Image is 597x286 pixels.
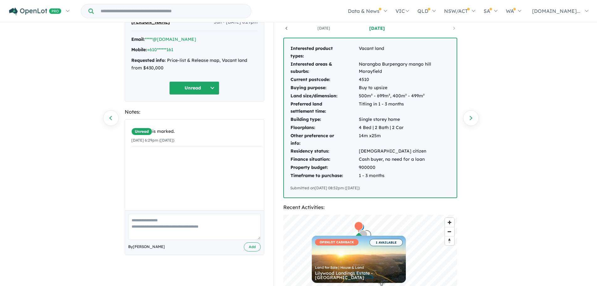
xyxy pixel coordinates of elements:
[169,81,219,95] button: Unread
[131,36,145,42] strong: Email:
[95,4,250,18] input: Try estate name, suburb, builder or developer
[290,76,359,84] td: Current postcode:
[290,92,359,100] td: Land size/dimension:
[131,138,174,143] small: [DATE] 6:29pm ([DATE])
[359,147,450,155] td: [DEMOGRAPHIC_DATA] citizen
[359,164,450,172] td: 900000
[9,8,61,15] img: Openlot PRO Logo White
[359,132,450,148] td: 14m x25m
[359,124,450,132] td: 4 Bed | 2 Bath | 2 Car
[315,266,403,269] div: Land for Sale | House & Land
[290,60,359,76] td: Interested areas & suburbs:
[290,84,359,92] td: Buying purpose:
[532,8,580,14] span: [DOMAIN_NAME]...
[297,25,350,31] a: [DATE]
[359,76,450,84] td: 4510
[354,221,363,233] div: Map marker
[290,116,359,124] td: Building type:
[359,116,450,124] td: Single storey home
[290,164,359,172] td: Property budget:
[445,218,454,227] button: Zoom in
[125,108,264,116] div: Notes:
[359,92,450,100] td: 500m² - 699m², 400m² - 499m²
[290,155,359,164] td: Finance situation:
[359,60,450,76] td: Narangba Burpengary mango hill Morayfield
[315,271,403,280] div: Lilywood Landings Estate - [GEOGRAPHIC_DATA]
[290,132,359,148] td: Other preference or info:
[290,100,359,116] td: Preferred land settlement time:
[290,124,359,132] td: Floorplans:
[290,45,359,60] td: Interested product types:
[131,128,152,135] span: Unread
[359,84,450,92] td: Buy to upsize
[445,227,454,236] button: Zoom out
[283,203,457,212] div: Recent Activities:
[359,100,450,116] td: Titling in 1 - 3 months
[131,57,166,63] strong: Requested info:
[244,242,261,251] button: Add
[290,172,359,180] td: Timeframe to purchase:
[350,25,404,31] a: [DATE]
[355,222,364,234] div: Map marker
[315,239,359,246] span: OPENLOT CASHBACK
[131,47,147,52] strong: Mobile:
[369,239,403,246] span: 1 AVAILABLE
[358,229,368,241] div: Map marker
[312,236,406,283] a: OPENLOT CASHBACK 1 AVAILABLE Land for Sale | House & Land Lilywood Landings Estate - [GEOGRAPHIC_...
[128,244,165,250] span: By [PERSON_NAME]
[131,128,262,135] div: is marked.
[359,45,450,60] td: Vacant land
[445,236,454,245] button: Reset bearing to north
[290,147,359,155] td: Residency status:
[377,274,386,286] div: Map marker
[359,172,450,180] td: 1 - 3 months
[290,185,450,191] div: Submitted on [DATE] 08:52pm ([DATE])
[359,155,450,164] td: Cash buyer, no need for a loan
[362,230,371,241] div: Map marker
[131,57,258,72] div: Price-list & Release map, Vacant land from $430,000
